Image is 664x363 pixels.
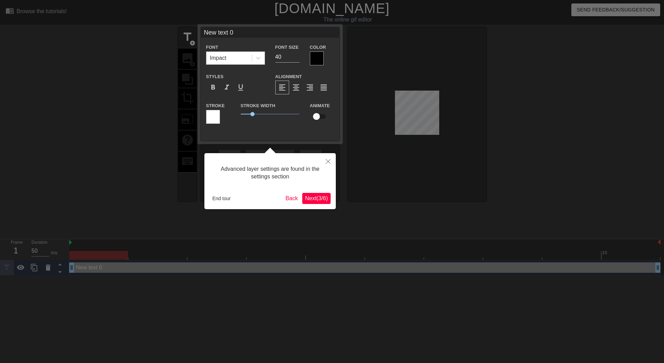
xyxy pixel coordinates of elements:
[321,153,336,169] button: Close
[305,195,328,201] span: Next ( 3 / 6 )
[210,158,331,188] div: Advanced layer settings are found in the settings section
[302,193,331,204] button: Next
[283,193,301,204] button: Back
[210,193,233,204] button: End tour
